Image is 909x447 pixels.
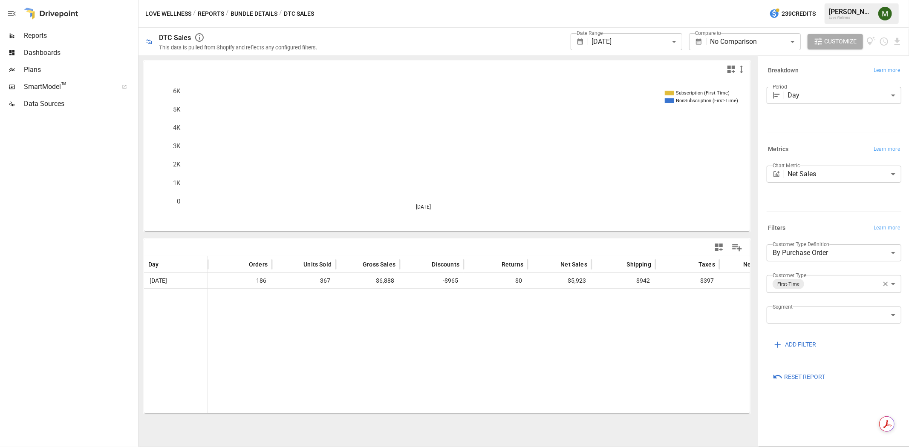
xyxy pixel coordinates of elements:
[24,31,136,41] span: Reports
[144,78,751,231] svg: A chart.
[785,339,816,350] span: ADD FILTER
[660,273,715,288] span: $397
[416,204,431,210] text: [DATE]
[61,80,67,91] span: ™
[159,34,191,42] div: DTC Sales
[160,258,172,270] button: Sort
[577,29,603,37] label: Date Range
[468,273,523,288] span: $0
[532,273,587,288] span: $5,923
[782,9,816,19] span: 239 Credits
[829,8,873,16] div: [PERSON_NAME]
[614,258,626,270] button: Sort
[148,260,159,269] span: Day
[145,37,152,46] div: 🛍
[768,223,786,233] h6: Filters
[768,66,799,75] h6: Breakdown
[743,260,779,269] span: Net Revenue
[686,258,698,270] button: Sort
[627,260,651,269] span: Shipping
[596,273,651,288] span: $942
[788,87,901,104] div: Day
[173,179,181,187] text: 1K
[145,9,191,19] button: Love Wellness
[767,369,831,384] button: Reset Report
[829,16,873,20] div: Love Wellness
[177,198,180,205] text: 0
[173,142,181,150] text: 3K
[784,372,825,382] span: Reset Report
[676,90,730,96] text: Subscription (First-Time)
[291,258,303,270] button: Sort
[892,37,902,46] button: Download report
[766,6,819,22] button: 239Credits
[236,258,248,270] button: Sort
[193,9,196,19] div: /
[773,83,787,90] label: Period
[24,65,136,75] span: Plans
[212,273,268,288] span: 186
[226,9,229,19] div: /
[874,224,900,232] span: Learn more
[698,260,715,269] span: Taxes
[773,272,807,279] label: Customer Type
[774,279,803,289] span: First-Time
[24,82,113,92] span: SmartModel
[592,37,612,46] span: [DATE]
[866,34,876,49] button: View documentation
[432,260,459,269] span: Discounts
[676,98,738,103] text: NonSubscription (First-Time)
[340,273,395,288] span: $6,888
[363,260,395,269] span: Gross Sales
[874,145,900,154] span: Learn more
[710,33,800,50] div: No Comparison
[198,9,224,19] button: Reports
[788,166,901,183] div: Net Sales
[279,9,282,19] div: /
[173,160,181,168] text: 2K
[419,258,431,270] button: Sort
[404,273,459,288] span: -$965
[878,7,892,20] img: Meredith Lacasse
[879,37,889,46] button: Schedule report
[159,44,317,51] div: This data is pulled from Shopify and reflects any configured filters.
[767,244,901,261] div: By Purchase Order
[173,87,181,95] text: 6K
[173,106,181,113] text: 5K
[24,48,136,58] span: Dashboards
[773,303,793,310] label: Segment
[874,66,900,75] span: Learn more
[773,162,800,169] label: Chart Metric
[173,124,181,132] text: 4K
[695,29,721,37] label: Compare to
[873,2,897,26] button: Meredith Lacasse
[502,260,523,269] span: Returns
[148,273,168,288] span: [DATE]
[231,9,277,19] button: Bundle Details
[350,258,362,270] button: Sort
[249,260,268,269] span: Orders
[724,273,779,288] span: $7,262
[727,238,747,257] button: Manage Columns
[730,258,742,270] button: Sort
[767,337,822,352] button: ADD FILTER
[489,258,501,270] button: Sort
[773,241,830,248] label: Customer Type Definition
[303,260,332,269] span: Units Sold
[276,273,332,288] span: 367
[808,34,863,49] button: Customize
[548,258,560,270] button: Sort
[560,260,587,269] span: Net Sales
[825,36,857,47] span: Customize
[24,99,136,109] span: Data Sources
[768,145,789,154] h6: Metrics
